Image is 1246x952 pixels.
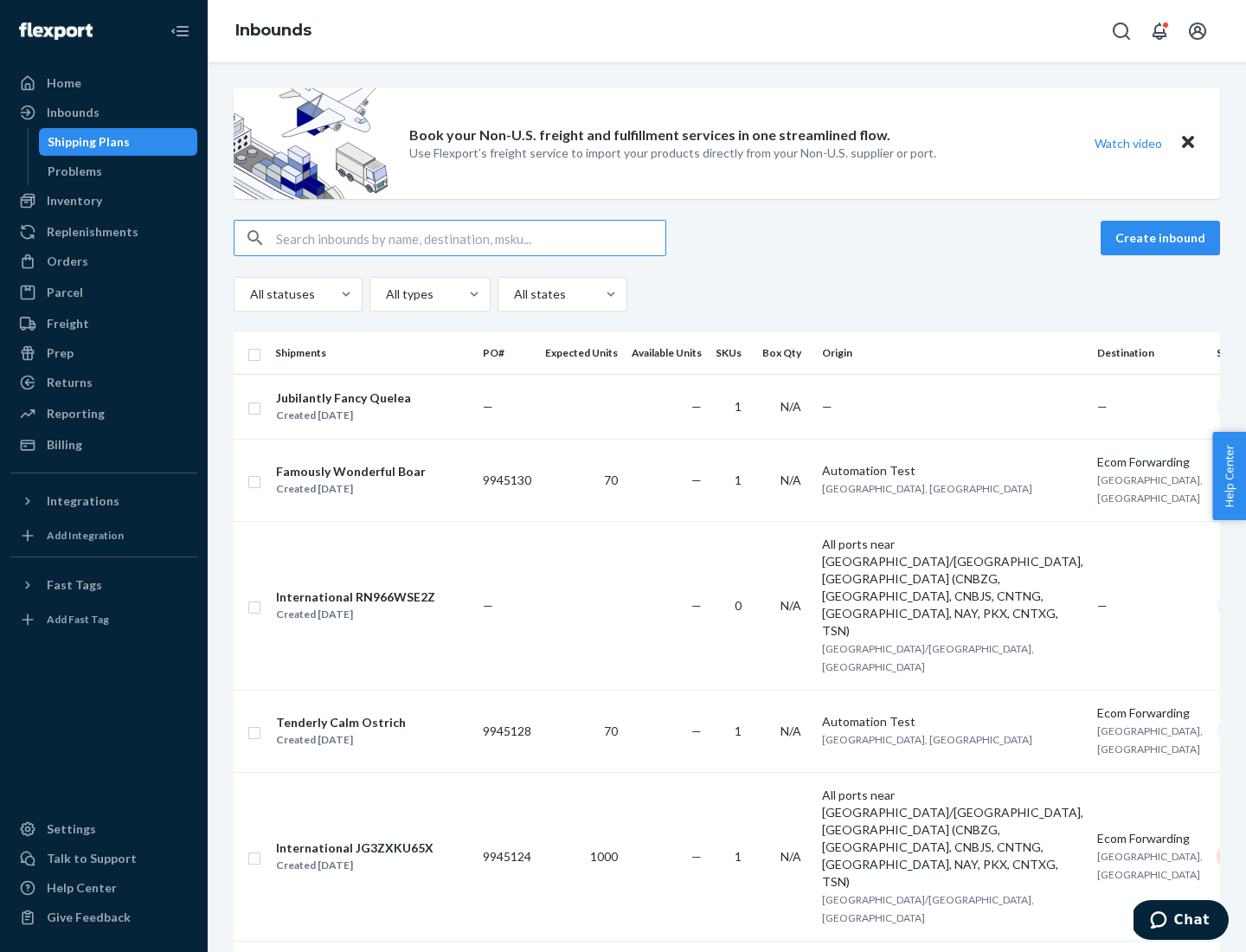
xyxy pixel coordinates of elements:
span: 1 [735,399,742,414]
div: Talk to Support [47,850,137,867]
div: Problems [48,163,102,180]
input: All states [512,286,514,303]
span: [GEOGRAPHIC_DATA], [GEOGRAPHIC_DATA] [1097,724,1203,756]
div: Created [DATE] [276,606,435,623]
button: Open account menu [1180,14,1215,48]
div: All ports near [GEOGRAPHIC_DATA]/[GEOGRAPHIC_DATA], [GEOGRAPHIC_DATA] (CNBZG, [GEOGRAPHIC_DATA], ... [822,536,1083,640]
button: Help Center [1212,432,1246,520]
a: Billing [10,431,197,459]
img: Flexport logo [19,23,93,40]
a: Add Fast Tag [10,606,197,634]
a: Orders [10,248,197,275]
div: Created [DATE] [276,407,411,424]
span: 70 [604,473,618,487]
a: Freight [10,310,197,338]
div: Created [DATE] [276,857,434,874]
div: All ports near [GEOGRAPHIC_DATA]/[GEOGRAPHIC_DATA], [GEOGRAPHIC_DATA] (CNBZG, [GEOGRAPHIC_DATA], ... [822,787,1083,891]
div: Parcel [47,284,83,301]
div: Billing [47,436,82,453]
span: — [691,473,702,487]
div: Inventory [47,192,102,209]
th: Destination [1090,332,1210,374]
th: Expected Units [538,332,625,374]
span: [GEOGRAPHIC_DATA], [GEOGRAPHIC_DATA] [822,482,1032,495]
span: 0 [735,598,742,613]
a: Problems [39,158,198,185]
span: — [691,598,702,613]
div: Settings [47,820,96,838]
a: Help Center [10,874,197,902]
div: International RN966WSE2Z [276,589,435,606]
th: Available Units [625,332,709,374]
div: Help Center [47,879,117,897]
input: Search inbounds by name, destination, msku... [276,221,665,255]
td: 9945124 [476,772,538,941]
th: PO# [476,332,538,374]
button: Integrations [10,487,197,515]
span: [GEOGRAPHIC_DATA]/[GEOGRAPHIC_DATA], [GEOGRAPHIC_DATA] [822,642,1034,673]
div: Ecom Forwarding [1097,453,1203,471]
div: Reporting [47,405,105,422]
div: Orders [47,253,88,270]
span: N/A [780,473,801,487]
div: Famously Wonderful Boar [276,463,426,480]
span: — [691,724,702,738]
div: Prep [47,344,74,362]
button: Give Feedback [10,904,197,931]
th: Shipments [268,332,476,374]
div: Jubilantly Fancy Quelea [276,389,411,407]
input: All types [384,286,386,303]
div: International JG3ZXKU65X [276,839,434,857]
span: N/A [780,849,801,864]
div: Add Fast Tag [47,612,109,627]
span: [GEOGRAPHIC_DATA]/[GEOGRAPHIC_DATA], [GEOGRAPHIC_DATA] [822,893,1034,924]
span: 1 [735,473,742,487]
span: N/A [780,598,801,613]
button: Create inbound [1101,221,1220,255]
a: Home [10,69,197,97]
span: 70 [604,724,618,738]
td: 9945130 [476,439,538,521]
button: Open Search Box [1104,14,1139,48]
span: [GEOGRAPHIC_DATA], [GEOGRAPHIC_DATA] [822,733,1032,746]
div: Home [47,74,81,92]
button: Close Navigation [163,14,197,48]
button: Talk to Support [10,845,197,872]
a: Inbounds [235,21,311,40]
span: — [483,399,493,414]
a: Inventory [10,187,197,215]
button: Close [1177,131,1199,156]
a: Prep [10,339,197,367]
a: Returns [10,369,197,396]
div: Fast Tags [47,576,102,594]
span: [GEOGRAPHIC_DATA], [GEOGRAPHIC_DATA] [1097,473,1203,505]
div: Automation Test [822,462,1083,479]
div: Replenishments [47,223,138,241]
a: Reporting [10,400,197,428]
div: Freight [47,315,89,332]
div: Ecom Forwarding [1097,704,1203,722]
span: N/A [780,399,801,414]
a: Inbounds [10,99,197,126]
span: — [1097,598,1108,613]
th: Origin [815,332,1090,374]
a: Add Integration [10,522,197,550]
span: — [822,399,832,414]
span: 1 [735,724,742,738]
a: Shipping Plans [39,128,198,156]
div: Add Integration [47,528,124,543]
div: Inbounds [47,104,100,121]
iframe: Opens a widget where you can chat to one of our agents [1134,900,1229,943]
button: Watch video [1083,131,1173,156]
div: Tenderly Calm Ostrich [276,714,406,731]
div: Created [DATE] [276,731,406,749]
th: Box Qty [755,332,815,374]
div: Ecom Forwarding [1097,830,1203,847]
span: — [483,598,493,613]
span: — [1097,399,1108,414]
button: Fast Tags [10,571,197,599]
span: — [691,399,702,414]
a: Parcel [10,279,197,306]
div: Created [DATE] [276,480,426,498]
